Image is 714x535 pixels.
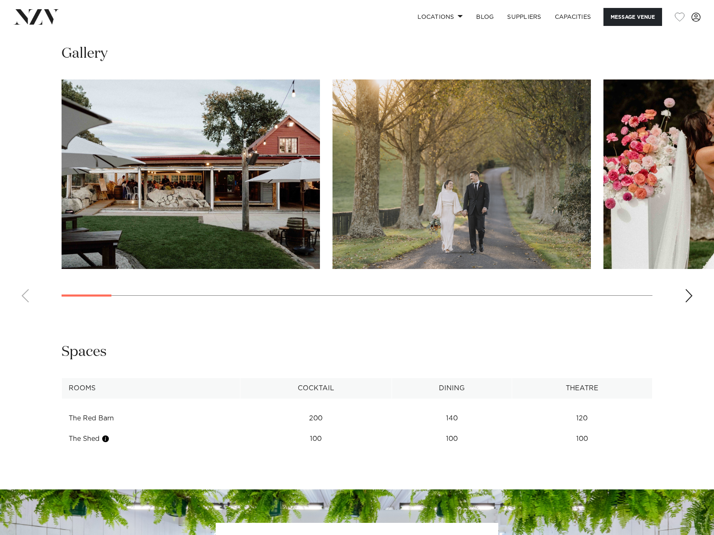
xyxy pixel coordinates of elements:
td: 120 [512,408,652,429]
swiper-slide: 2 / 26 [333,79,591,269]
td: 100 [512,429,652,449]
h2: Spaces [62,343,107,361]
a: BLOG [469,8,500,26]
td: 100 [392,429,512,449]
h2: Gallery [62,44,108,63]
img: nzv-logo.png [13,9,59,24]
a: SUPPLIERS [500,8,548,26]
th: Dining [392,378,512,399]
td: 140 [392,408,512,429]
button: Message Venue [603,8,662,26]
td: 100 [240,429,392,449]
a: Capacities [548,8,598,26]
th: Rooms [62,378,240,399]
td: The Red Barn [62,408,240,429]
td: 200 [240,408,392,429]
th: Theatre [512,378,652,399]
td: The Shed [62,429,240,449]
a: Locations [411,8,469,26]
swiper-slide: 1 / 26 [62,79,320,269]
th: Cocktail [240,378,392,399]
